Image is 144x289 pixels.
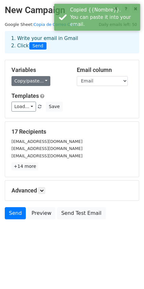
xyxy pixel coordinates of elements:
[11,187,133,194] h5: Advanced
[11,92,39,99] a: Templates
[5,5,139,16] h2: New Campaign
[11,66,67,74] h5: Variables
[11,162,38,170] a: +14 more
[6,35,138,50] div: 1. Write your email in Gmail 2. Click
[11,146,83,151] small: [EMAIL_ADDRESS][DOMAIN_NAME]
[11,153,83,158] small: [EMAIL_ADDRESS][DOMAIN_NAME]
[46,102,62,112] button: Save
[70,6,138,28] div: Copied {{Nombre}}. You can paste it into your email.
[57,207,105,219] a: Send Test Email
[5,22,79,27] small: Google Sheet:
[5,207,26,219] a: Send
[11,128,133,135] h5: 17 Recipients
[11,102,36,112] a: Load...
[77,66,133,74] h5: Email column
[11,139,83,144] small: [EMAIL_ADDRESS][DOMAIN_NAME]
[29,42,47,50] span: Send
[33,22,78,27] a: Copia de Correo Clase
[11,76,50,86] a: Copy/paste...
[27,207,55,219] a: Preview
